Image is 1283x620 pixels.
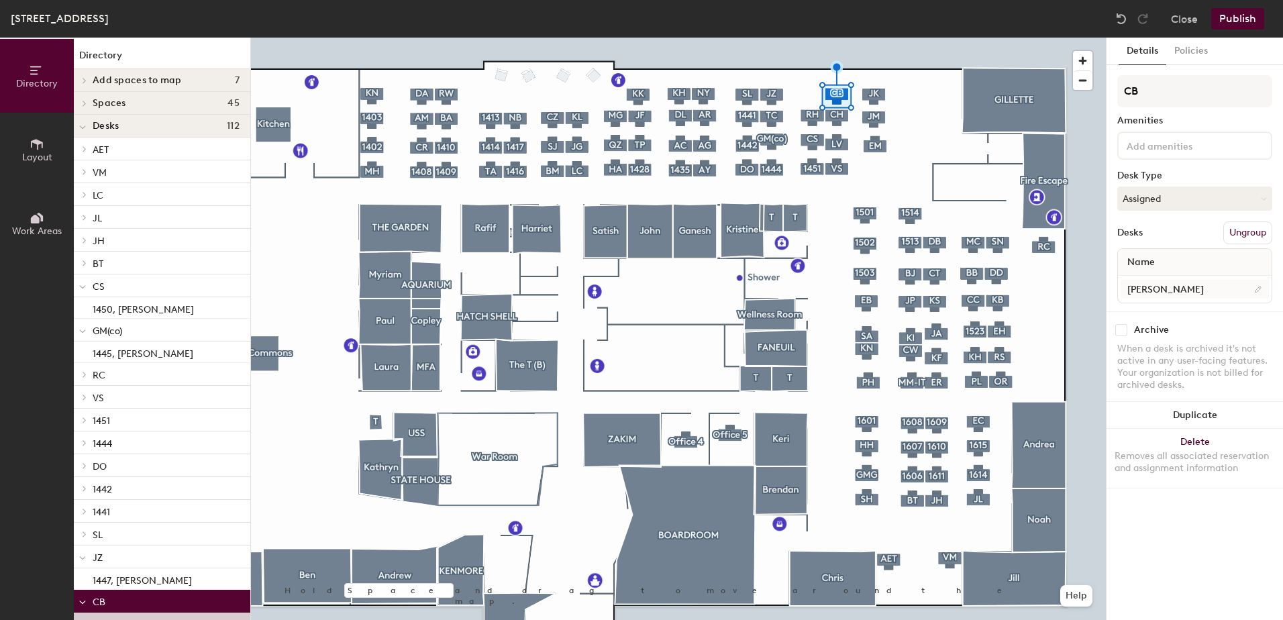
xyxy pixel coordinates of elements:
img: Undo [1115,12,1128,25]
div: Removes all associated reservation and assignment information [1115,450,1275,474]
span: Add spaces to map [93,75,182,86]
span: CS [93,281,105,293]
button: Assigned [1117,187,1272,211]
p: 1445, [PERSON_NAME] [93,344,193,360]
div: Archive [1134,325,1169,335]
span: VM [93,167,107,178]
button: Help [1060,585,1092,607]
button: Publish [1211,8,1264,30]
span: Work Areas [12,225,62,237]
span: BT [93,258,103,270]
span: Directory [16,78,58,89]
span: VS [93,393,104,404]
span: 1444 [93,438,112,450]
span: 7 [235,75,240,86]
button: Close [1171,8,1198,30]
p: 1450, [PERSON_NAME] [93,300,194,315]
span: JH [93,236,105,247]
span: Desks [93,121,119,132]
div: [STREET_ADDRESS] [11,10,109,27]
span: CB [93,597,105,608]
p: 1447, [PERSON_NAME] [93,571,192,586]
span: GM(co) [93,325,122,337]
div: Desk Type [1117,170,1272,181]
span: 1451 [93,415,110,427]
input: Unnamed desk [1121,280,1269,299]
button: Details [1119,38,1166,65]
span: RC [93,370,105,381]
span: AET [93,144,109,156]
div: Desks [1117,227,1143,238]
span: LC [93,190,103,201]
span: JL [93,213,102,224]
button: Policies [1166,38,1216,65]
span: SL [93,529,103,541]
span: DO [93,461,107,472]
span: 1442 [93,484,112,495]
span: Layout [22,152,52,163]
div: Amenities [1117,115,1272,126]
span: 1441 [93,507,110,518]
h1: Directory [74,48,250,69]
span: Spaces [93,98,126,109]
span: 45 [227,98,240,109]
input: Add amenities [1124,137,1245,153]
button: Duplicate [1107,402,1283,429]
span: JZ [93,552,103,564]
img: Redo [1136,12,1149,25]
button: Ungroup [1223,221,1272,244]
span: 112 [227,121,240,132]
span: Name [1121,250,1162,274]
div: When a desk is archived it's not active in any user-facing features. Your organization is not bil... [1117,343,1272,391]
button: DeleteRemoves all associated reservation and assignment information [1107,429,1283,488]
